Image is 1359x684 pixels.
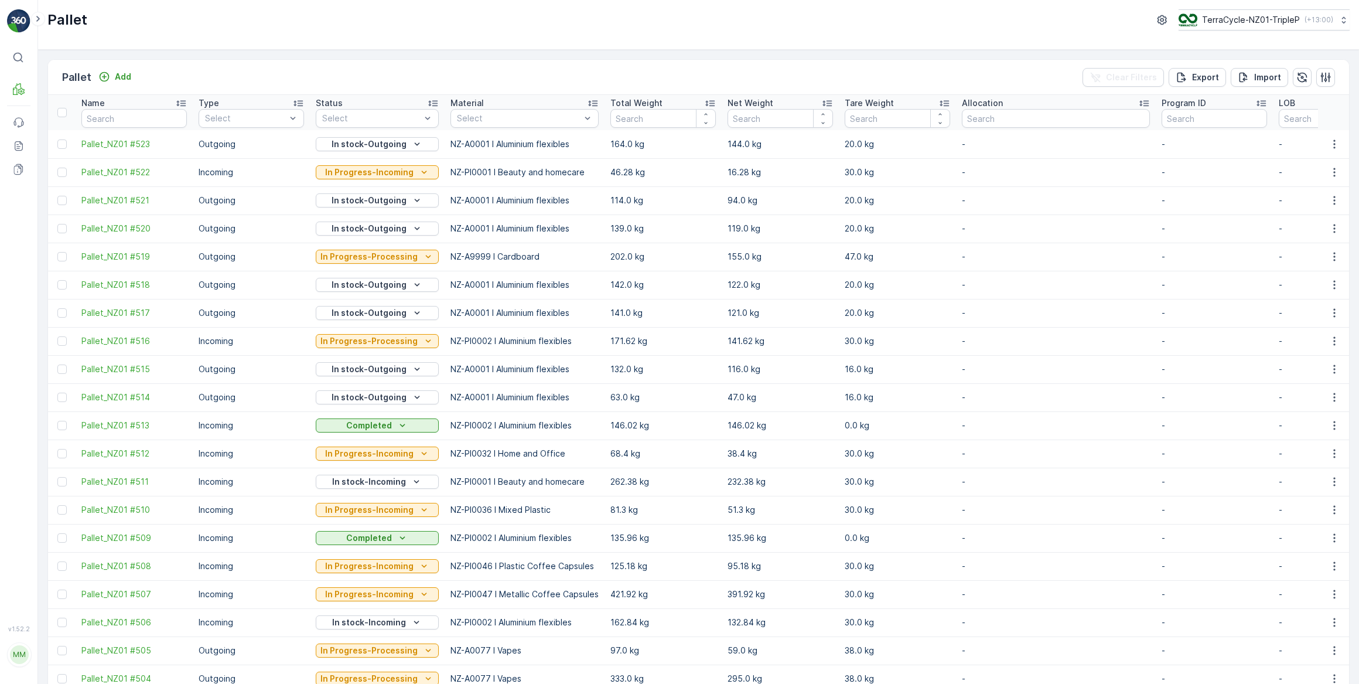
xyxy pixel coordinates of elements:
[956,383,1156,411] td: -
[316,165,439,179] button: In Progress-Incoming
[1202,14,1300,26] p: TerraCycle-NZ01-TripleP
[1162,223,1267,234] p: -
[57,168,67,177] div: Toggle Row Selected
[728,97,773,109] p: Net Weight
[1162,109,1267,128] input: Search
[728,307,833,319] p: 121.0 kg
[450,307,599,319] p: NZ-A0001 I Aluminium flexibles
[320,335,418,347] p: In Progress-Processing
[7,9,30,33] img: logo
[57,505,67,515] div: Toggle Row Selected
[57,618,67,627] div: Toggle Row Selected
[450,138,599,150] p: NZ-A0001 I Aluminium flexibles
[1254,72,1281,83] p: Import
[1162,97,1206,109] p: Program ID
[62,69,91,86] p: Pallet
[845,476,950,488] p: 30.0 kg
[81,420,187,431] a: Pallet_NZ01 #513
[81,645,187,656] a: Pallet_NZ01 #505
[728,279,833,291] p: 122.0 kg
[1162,617,1267,628] p: -
[450,560,599,572] p: NZ-PI0046 I Plastic Coffee Capsules
[199,420,304,431] p: Incoming
[81,392,187,403] a: Pallet_NZ01 #514
[956,186,1156,215] td: -
[1162,279,1267,291] p: -
[81,335,187,347] a: Pallet_NZ01 #516
[956,440,1156,468] td: -
[316,222,439,236] button: In stock-Outgoing
[450,363,599,375] p: NZ-A0001 I Aluminium flexibles
[845,532,950,544] p: 0.0 kg
[316,644,439,658] button: In Progress-Processing
[332,195,407,206] p: In stock-Outgoing
[956,158,1156,186] td: -
[956,608,1156,637] td: -
[7,635,30,675] button: MM
[199,138,304,150] p: Outgoing
[728,223,833,234] p: 119.0 kg
[728,166,833,178] p: 16.28 kg
[845,166,950,178] p: 30.0 kg
[728,251,833,263] p: 155.0 kg
[450,504,599,516] p: NZ-PI0036 I Mixed Plastic
[450,195,599,206] p: NZ-A0001 I Aluminium flexibles
[332,363,407,375] p: In stock-Outgoing
[81,617,187,628] a: Pallet_NZ01 #506
[316,418,439,433] button: Completed
[115,71,131,83] p: Add
[199,195,304,206] p: Outgoing
[610,335,716,347] p: 171.62 kg
[81,97,105,109] p: Name
[10,645,29,664] div: MM
[610,251,716,263] p: 202.0 kg
[956,130,1156,158] td: -
[81,138,187,150] a: Pallet_NZ01 #523
[1162,560,1267,572] p: -
[199,588,304,600] p: Incoming
[450,476,599,488] p: NZ-PI0001 I Beauty and homecare
[1162,195,1267,206] p: -
[81,504,187,516] a: Pallet_NZ01 #510
[450,448,599,460] p: NZ-PI0032 I Home and Office
[81,251,187,263] span: Pallet_NZ01 #519
[57,590,67,599] div: Toggle Row Selected
[199,560,304,572] p: Incoming
[81,166,187,178] span: Pallet_NZ01 #522
[610,645,716,656] p: 97.0 kg
[450,223,599,234] p: NZ-A0001 I Aluminium flexibles
[956,496,1156,524] td: -
[610,448,716,460] p: 68.4 kg
[316,559,439,573] button: In Progress-Incoming
[1162,504,1267,516] p: -
[205,113,286,124] p: Select
[450,392,599,403] p: NZ-A0001 I Aluminium flexibles
[728,645,833,656] p: 59.0 kg
[845,420,950,431] p: 0.0 kg
[845,279,950,291] p: 20.0 kg
[1192,72,1219,83] p: Export
[845,138,950,150] p: 20.0 kg
[81,560,187,572] span: Pallet_NZ01 #508
[199,223,304,234] p: Outgoing
[57,421,67,430] div: Toggle Row Selected
[845,588,950,600] p: 30.0 kg
[845,617,950,628] p: 30.0 kg
[956,271,1156,299] td: -
[332,476,406,488] p: In stock-Incoming
[728,588,833,600] p: 391.92 kg
[1162,138,1267,150] p: -
[81,448,187,460] a: Pallet_NZ01 #512
[450,97,484,109] p: Material
[81,588,187,600] a: Pallet_NZ01 #507
[610,109,716,128] input: Search
[81,279,187,291] a: Pallet_NZ01 #518
[1162,532,1267,544] p: -
[956,637,1156,665] td: -
[316,362,439,376] button: In stock-Outgoing
[962,109,1150,128] input: Search
[199,307,304,319] p: Outgoing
